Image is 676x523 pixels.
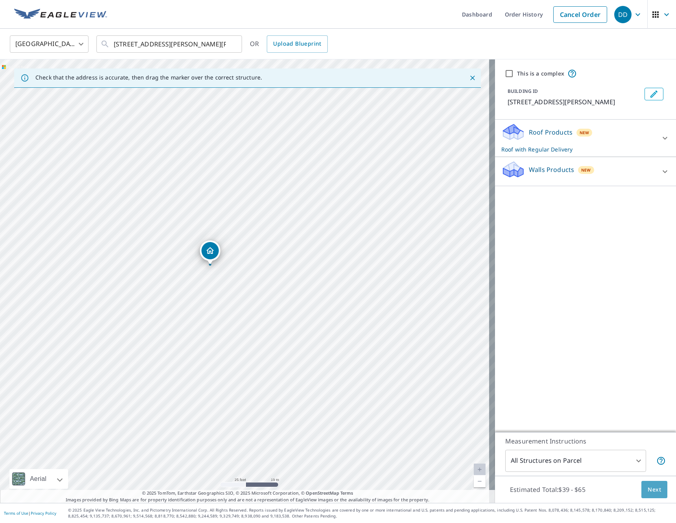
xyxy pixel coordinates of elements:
[517,70,564,78] label: This is a complex
[614,6,632,23] div: DD
[648,485,661,495] span: Next
[656,456,666,466] span: Your report will include each building or structure inside the parcel boundary. In some cases, du...
[508,97,641,107] p: [STREET_ADDRESS][PERSON_NAME]
[504,481,592,498] p: Estimated Total: $39 - $65
[142,490,353,497] span: © 2025 TomTom, Earthstar Geographics SIO, © 2025 Microsoft Corporation, ©
[267,35,327,53] a: Upload Blueprint
[641,481,667,499] button: Next
[580,129,589,136] span: New
[508,88,538,94] p: BUILDING ID
[28,469,49,489] div: Aerial
[68,507,672,519] p: © 2025 Eagle View Technologies, Inc. and Pictometry International Corp. All Rights Reserved. Repo...
[14,9,107,20] img: EV Logo
[501,123,670,153] div: Roof ProductsNewRoof with Regular Delivery
[501,145,656,153] p: Roof with Regular Delivery
[340,490,353,496] a: Terms
[250,35,328,53] div: OR
[505,436,666,446] p: Measurement Instructions
[4,511,56,516] p: |
[306,490,339,496] a: OpenStreetMap
[474,475,486,487] a: Current Level 20, Zoom Out
[200,240,220,265] div: Dropped pin, building 1, Residential property, 117 Ponder Dr Franklin, TN 37069
[31,510,56,516] a: Privacy Policy
[505,450,646,472] div: All Structures on Parcel
[10,33,89,55] div: [GEOGRAPHIC_DATA]
[553,6,607,23] a: Cancel Order
[529,165,574,174] p: Walls Products
[4,510,28,516] a: Terms of Use
[9,469,68,489] div: Aerial
[529,128,573,137] p: Roof Products
[501,160,670,183] div: Walls ProductsNew
[35,74,262,81] p: Check that the address is accurate, then drag the marker over the correct structure.
[114,33,226,55] input: Search by address or latitude-longitude
[645,88,663,100] button: Edit building 1
[581,167,591,173] span: New
[474,464,486,475] a: Current Level 20, Zoom In Disabled
[273,39,321,49] span: Upload Blueprint
[467,73,478,83] button: Close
